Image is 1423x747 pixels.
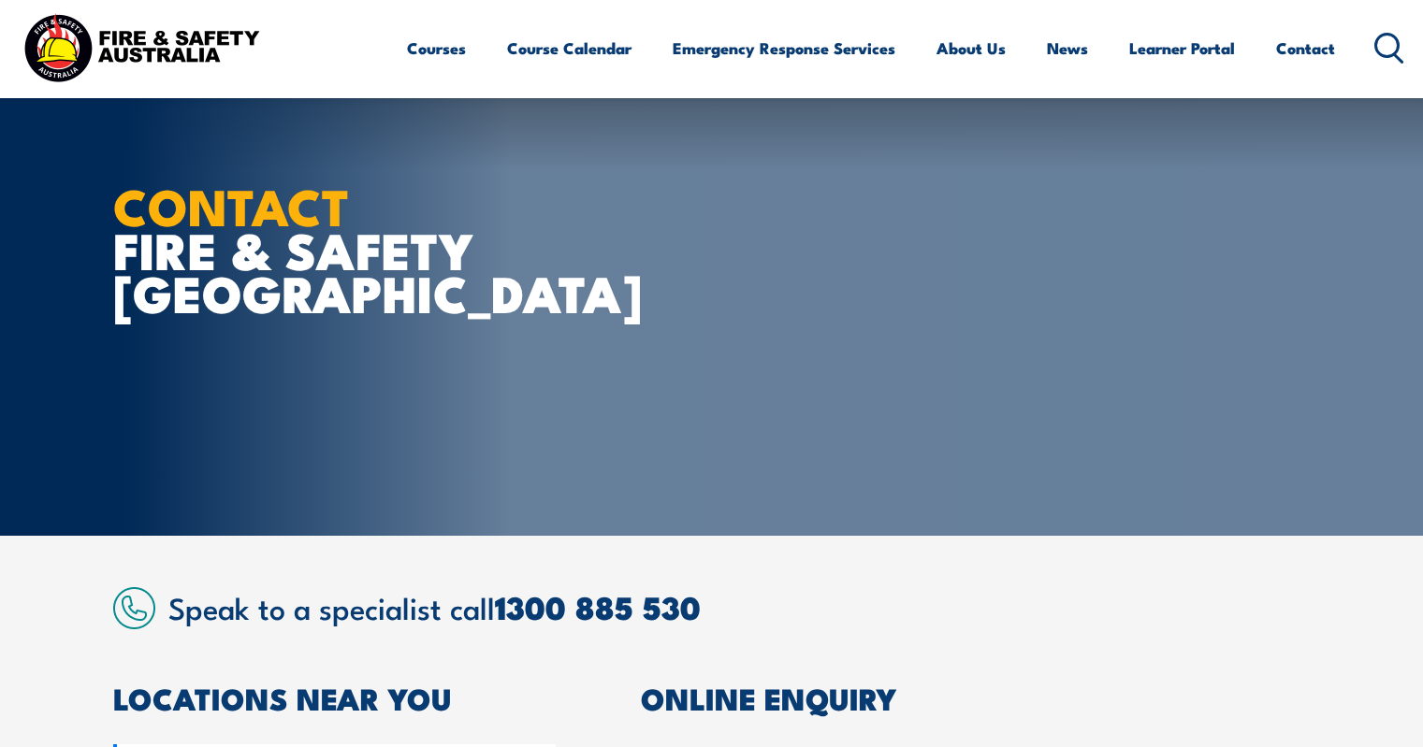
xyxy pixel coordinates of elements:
a: Emergency Response Services [673,23,895,73]
h1: FIRE & SAFETY [GEOGRAPHIC_DATA] [113,183,575,314]
a: Contact [1276,23,1335,73]
h2: LOCATIONS NEAR YOU [113,684,557,711]
a: News [1047,23,1088,73]
a: Learner Portal [1129,23,1235,73]
h2: Speak to a specialist call [168,590,1311,624]
h2: ONLINE ENQUIRY [641,684,1311,711]
a: Courses [407,23,466,73]
strong: CONTACT [113,165,350,243]
a: About Us [937,23,1006,73]
a: Course Calendar [507,23,632,73]
a: 1300 885 530 [495,582,701,631]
